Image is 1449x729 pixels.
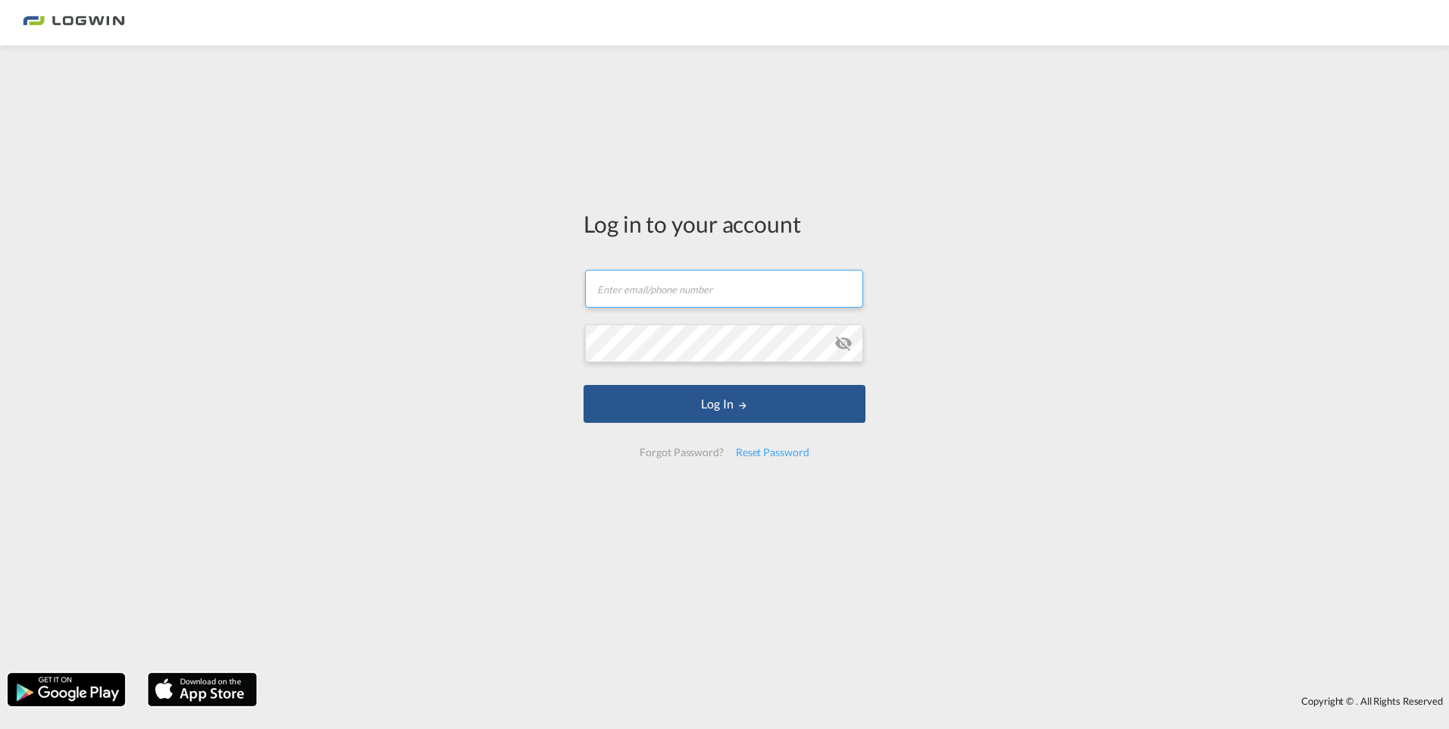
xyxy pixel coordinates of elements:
[585,270,863,308] input: Enter email/phone number
[634,439,729,466] div: Forgot Password?
[584,208,865,239] div: Log in to your account
[834,334,853,352] md-icon: icon-eye-off
[23,6,125,40] img: bc73a0e0d8c111efacd525e4c8ad7d32.png
[146,671,258,708] img: apple.png
[6,671,127,708] img: google.png
[730,439,815,466] div: Reset Password
[584,385,865,423] button: LOGIN
[264,688,1449,714] div: Copyright © . All Rights Reserved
